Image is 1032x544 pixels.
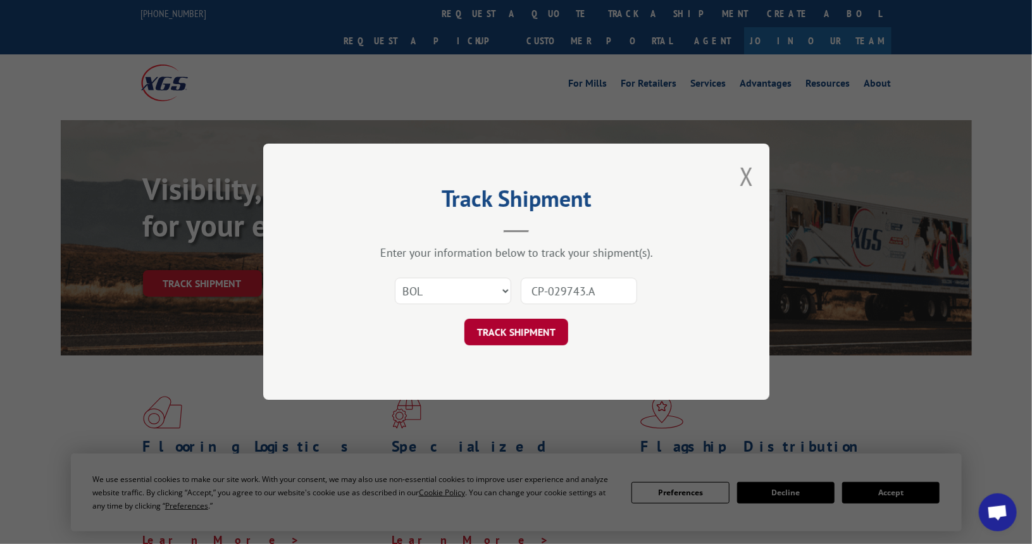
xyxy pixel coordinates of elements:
button: TRACK SHIPMENT [464,319,568,346]
button: Close modal [740,159,754,193]
div: Open chat [979,493,1017,531]
h2: Track Shipment [326,190,706,214]
div: Enter your information below to track your shipment(s). [326,246,706,261]
input: Number(s) [521,278,637,305]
